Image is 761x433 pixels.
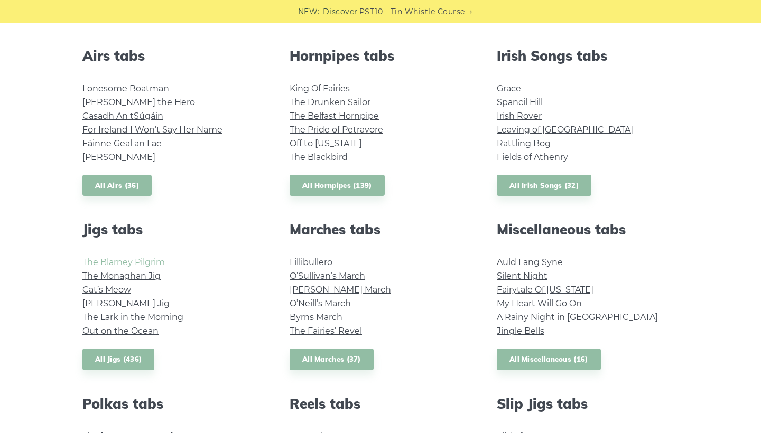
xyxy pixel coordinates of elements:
a: Irish Rover [497,111,542,121]
a: The Monaghan Jig [82,271,161,281]
a: Lonesome Boatman [82,83,169,93]
h2: Slip Jigs tabs [497,396,679,412]
a: Lillibullero [290,257,332,267]
a: O’Neill’s March [290,298,351,308]
a: For Ireland I Won’t Say Her Name [82,125,222,135]
a: Silent Night [497,271,547,281]
a: Casadh An tSúgáin [82,111,163,121]
a: My Heart Will Go On [497,298,582,308]
span: NEW: [298,6,320,18]
h2: Jigs tabs [82,221,264,238]
a: All Miscellaneous (16) [497,349,601,370]
a: [PERSON_NAME] [82,152,155,162]
a: Fairytale Of [US_STATE] [497,285,593,295]
a: Out on the Ocean [82,326,159,336]
a: King Of Fairies [290,83,350,93]
a: Grace [497,83,521,93]
a: The Drunken Sailor [290,97,370,107]
a: The Lark in the Morning [82,312,183,322]
h2: Irish Songs tabs [497,48,679,64]
a: The Belfast Hornpipe [290,111,379,121]
a: Byrns March [290,312,342,322]
a: Fáinne Geal an Lae [82,138,162,148]
a: All Irish Songs (32) [497,175,591,196]
h2: Marches tabs [290,221,471,238]
a: The Blarney Pilgrim [82,257,165,267]
a: The Fairies’ Revel [290,326,362,336]
a: Spancil Hill [497,97,543,107]
a: A Rainy Night in [GEOGRAPHIC_DATA] [497,312,658,322]
a: PST10 - Tin Whistle Course [359,6,465,18]
a: Off to [US_STATE] [290,138,362,148]
span: Discover [323,6,358,18]
a: The Pride of Petravore [290,125,383,135]
a: Auld Lang Syne [497,257,563,267]
a: Leaving of [GEOGRAPHIC_DATA] [497,125,633,135]
a: [PERSON_NAME] Jig [82,298,170,308]
h2: Miscellaneous tabs [497,221,679,238]
a: All Hornpipes (139) [290,175,385,196]
a: Rattling Bog [497,138,551,148]
h2: Airs tabs [82,48,264,64]
a: All Marches (37) [290,349,374,370]
a: Cat’s Meow [82,285,131,295]
a: Fields of Athenry [497,152,568,162]
h2: Reels tabs [290,396,471,412]
h2: Hornpipes tabs [290,48,471,64]
a: [PERSON_NAME] March [290,285,391,295]
a: [PERSON_NAME] the Hero [82,97,195,107]
h2: Polkas tabs [82,396,264,412]
a: The Blackbird [290,152,348,162]
a: All Airs (36) [82,175,152,196]
a: O’Sullivan’s March [290,271,365,281]
a: All Jigs (436) [82,349,154,370]
a: Jingle Bells [497,326,544,336]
